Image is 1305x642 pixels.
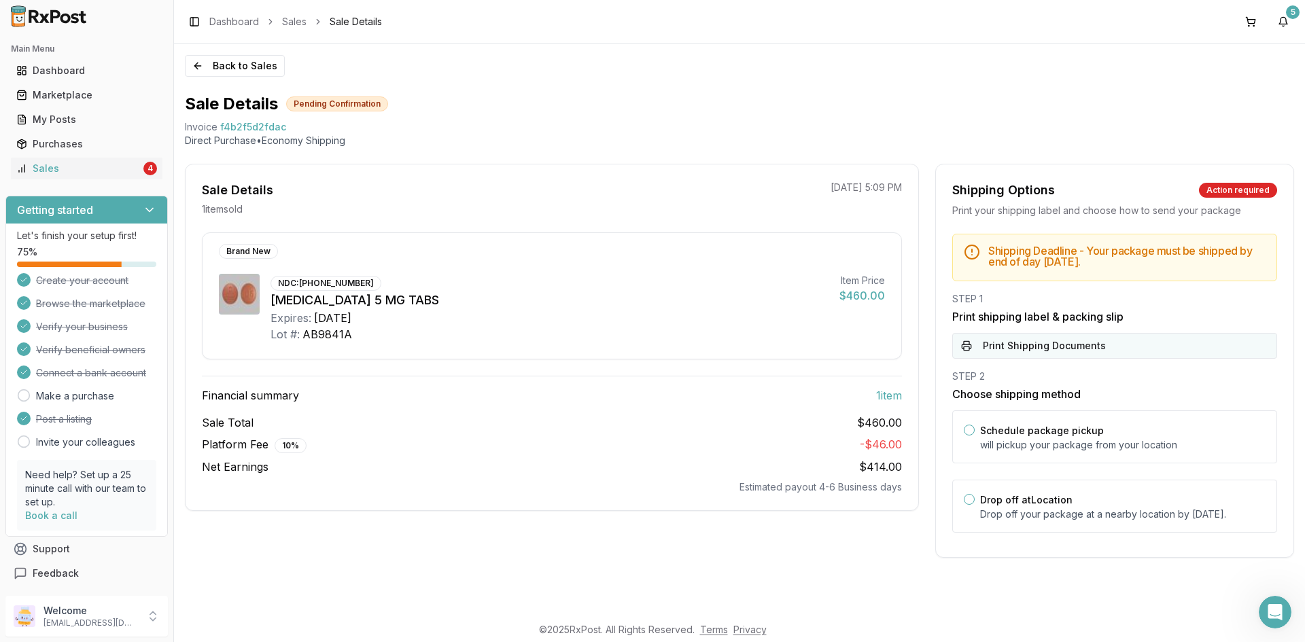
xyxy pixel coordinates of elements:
p: [DATE] 5:09 PM [831,181,902,194]
span: Bad [65,399,84,418]
h3: Getting started [17,202,93,218]
p: Drop off your package at a nearby location by [DATE] . [980,507,1266,521]
div: STEP 1 [952,292,1277,306]
span: Platform Fee [202,436,307,453]
div: The issue has been resolved and shipping label/packing slip are ready to print. As the CEO of the... [11,132,223,282]
a: Dashboard [209,15,259,29]
span: Connect a bank account [36,366,146,380]
div: I pinged the IT team, they are on Pacific Time Zone, so it may be about an hour until I get a res... [11,48,223,131]
a: Invite your colleagues [36,435,135,449]
button: My Posts [5,109,168,130]
button: Gif picker [43,445,54,456]
div: I pinged the IT team, they are on Pacific Time Zone, so it may be about an hour until I get a res... [22,56,212,123]
p: Let's finish your setup first! [17,229,156,243]
label: Schedule package pickup [980,425,1104,436]
a: Terms [700,624,728,635]
div: 10 % [275,438,307,453]
span: Financial summary [202,387,299,404]
h5: Shipping Deadline - Your package must be shipped by end of day [DATE] . [988,245,1266,267]
div: Action required [1199,183,1277,198]
p: [EMAIL_ADDRESS][DOMAIN_NAME] [43,618,138,628]
button: Marketplace [5,84,168,106]
img: User avatar [14,605,35,627]
div: Sale Details [202,181,273,200]
div: Amantha says… [11,132,261,293]
span: 1 item [876,387,902,404]
button: go back [9,5,35,31]
span: Feedback [33,567,79,580]
div: My Posts [16,113,157,126]
div: Purchases [16,137,157,151]
button: Dashboard [5,60,168,82]
div: Brand New [219,244,278,259]
a: Marketplace [11,83,162,107]
div: Rate your conversation [25,374,187,390]
div: Help [PERSON_NAME] understand how they’re doing: [22,323,212,349]
h2: Main Menu [11,43,162,54]
span: Browse the marketplace [36,297,145,310]
div: AB9841A [302,326,352,342]
div: Shipping Options [952,181,1055,200]
iframe: Intercom live chat [1259,596,1291,628]
p: Direct Purchase • Economy Shipping [185,134,1294,147]
a: Privacy [733,624,767,635]
div: Estimated payout 4-6 Business days [202,480,902,494]
div: Help [PERSON_NAME] understand how they’re doing: [11,315,223,357]
label: Drop off at Location [980,494,1073,505]
div: New messages divider [11,303,261,304]
a: Sales4 [11,156,162,181]
div: Expires: [271,310,311,326]
a: My Posts [11,107,162,132]
div: Roxy says… [11,315,261,359]
button: Upload attachment [65,445,75,456]
button: Home [213,5,239,31]
h1: Roxy [66,7,92,17]
div: $460.00 [839,287,885,304]
img: Tradjenta 5 MG TABS [219,274,260,315]
div: [MEDICAL_DATA] 5 MG TABS [271,291,829,310]
img: Profile image for Roxy [39,7,60,29]
div: Invoice [185,120,217,134]
span: Post a listing [36,412,92,426]
a: Book a call [25,510,77,521]
h3: Choose shipping method [952,386,1277,402]
span: Net Earnings [202,459,268,475]
h1: Sale Details [185,93,278,115]
div: The issue has been resolved and shipping label/packing slip are ready to print. As the CEO of the... [22,141,212,274]
span: $414.00 [859,460,902,474]
div: NDC: [PHONE_NUMBER] [271,276,381,291]
span: Amazing [160,399,179,418]
div: 4 [143,162,157,175]
div: Sales [16,162,141,175]
div: Amantha says… [11,48,261,132]
nav: breadcrumb [209,15,382,29]
p: 1 item sold [202,202,243,216]
span: Sale Total [202,414,254,431]
p: The team can also help [66,17,169,31]
div: Roxy says… [11,359,261,456]
textarea: Message… [12,416,260,440]
span: Sale Details [330,15,382,29]
button: Purchases [5,133,168,155]
a: Make a purchase [36,389,114,403]
div: STEP 2 [952,370,1277,383]
div: Marketplace [16,88,157,102]
div: Close [239,5,263,30]
button: Send a message… [233,440,255,461]
span: $460.00 [857,414,902,431]
span: Terrible [33,399,52,418]
button: Support [5,537,168,561]
a: Sales [282,15,307,29]
span: Create your account [36,274,128,287]
button: 5 [1272,11,1294,33]
div: Lot #: [271,326,300,342]
div: [DATE] [314,310,351,326]
span: Verify your business [36,320,128,334]
button: Back to Sales [185,55,285,77]
div: Dashboard [16,64,157,77]
span: f4b2f5d2fdac [220,120,286,134]
p: will pickup your package from your location [980,438,1266,452]
div: Pending Confirmation [286,96,388,111]
span: - $46.00 [860,438,902,451]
